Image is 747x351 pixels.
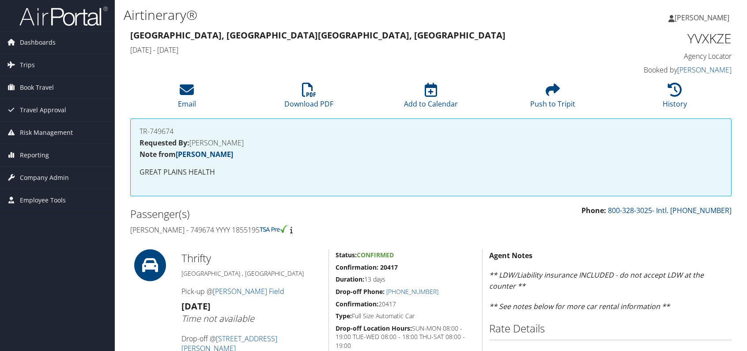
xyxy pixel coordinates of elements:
strong: [GEOGRAPHIC_DATA], [GEOGRAPHIC_DATA] [GEOGRAPHIC_DATA], [GEOGRAPHIC_DATA] [130,29,506,41]
span: Reporting [20,144,49,166]
a: [PERSON_NAME] [176,149,233,159]
span: Employee Tools [20,189,66,211]
h4: [PERSON_NAME] [140,139,722,146]
a: [PERSON_NAME] [677,65,732,75]
a: 800-328-3025- Intl. [PHONE_NUMBER] [608,206,732,215]
a: Push to Tripit [530,88,575,109]
h4: [DATE] - [DATE] [130,45,578,55]
strong: Type: [336,312,352,320]
strong: Drop-off Location Hours: [336,324,412,332]
strong: Duration: [336,275,364,283]
span: Trips [20,54,35,76]
h2: Rate Details [489,321,732,336]
span: Book Travel [20,76,54,99]
h2: Passenger(s) [130,206,424,221]
i: Time not available [181,313,254,324]
span: [PERSON_NAME] [675,13,729,23]
strong: Status: [336,251,357,259]
h4: TR-749674 [140,128,722,135]
strong: Confirmation: 20417 [336,263,398,271]
h5: 13 days [336,275,475,284]
a: Add to Calendar [404,88,458,109]
strong: Drop-off Phone: [336,287,385,296]
strong: Agent Notes [489,251,532,260]
strong: Phone: [581,206,606,215]
a: History [663,88,687,109]
em: ** See notes below for more car rental information ** [489,301,670,311]
span: Travel Approval [20,99,66,121]
h4: Pick-up @ [181,286,322,296]
a: [PERSON_NAME] [668,4,738,31]
img: airportal-logo.png [19,6,108,27]
h5: 20417 [336,300,475,309]
h5: SUN-MON 08:00 - 19:00 TUE-WED 08:00 - 18:00 THU-SAT 08:00 - 19:00 [336,324,475,350]
h4: Booked by [591,65,732,75]
h5: [GEOGRAPHIC_DATA] , [GEOGRAPHIC_DATA] [181,269,322,278]
h1: YVXKZE [591,29,732,48]
a: Email [178,88,196,109]
h4: Agency Locator [591,51,732,61]
a: [PERSON_NAME] Field [213,286,284,296]
strong: Note from [140,149,233,159]
h5: Full Size Automatic Car [336,312,475,320]
p: GREAT PLAINS HEALTH [140,167,722,178]
h1: Airtinerary® [124,6,533,24]
img: tsa-precheck.png [260,225,288,233]
em: ** LDW/Liability insurance INCLUDED - do not accept LDW at the counter ** [489,270,704,291]
h4: [PERSON_NAME] - 749674 YYYY 1855195 [130,225,424,235]
h2: Thrifty [181,251,322,266]
a: [PHONE_NUMBER] [386,287,438,296]
span: Confirmed [357,251,394,259]
span: Company Admin [20,167,69,189]
strong: [DATE] [181,300,211,312]
strong: Requested By: [140,138,189,148]
span: Dashboards [20,31,56,53]
strong: Confirmation: [336,300,378,308]
a: Download PDF [284,88,333,109]
span: Risk Management [20,122,73,144]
